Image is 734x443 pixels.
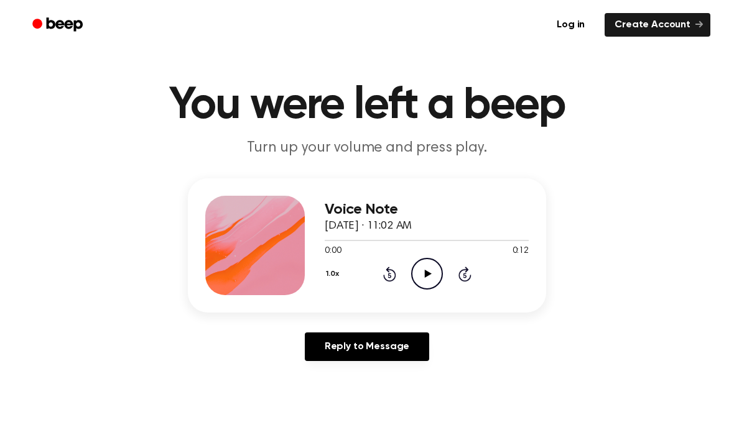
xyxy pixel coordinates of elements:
p: Turn up your volume and press play. [128,138,606,158]
span: 0:12 [513,245,529,258]
h3: Voice Note [325,201,529,218]
a: Beep [24,13,94,37]
button: 1.0x [325,263,343,285]
a: Reply to Message [305,332,429,361]
span: [DATE] · 11:02 AM [325,221,412,232]
a: Create Account [605,13,710,37]
span: 0:00 [325,245,341,258]
h1: You were left a beep [49,83,685,128]
a: Log in [544,11,597,39]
